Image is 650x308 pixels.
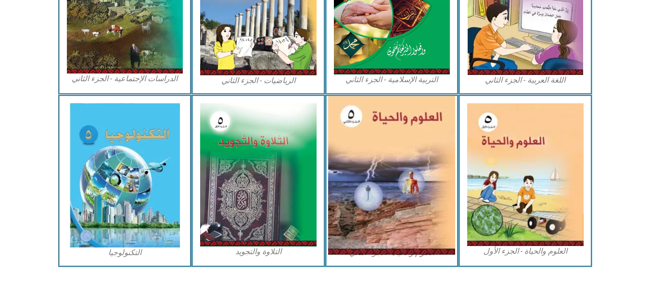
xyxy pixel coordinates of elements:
[200,246,317,257] figcaption: التلاوة والتجويد
[467,75,584,86] figcaption: اللغة العربية - الجزء الثاني
[67,247,183,258] figcaption: التكنولوجيا
[67,74,183,84] figcaption: الدراسات الإجتماعية - الجزء الثاني
[200,75,317,86] figcaption: الرياضيات - الجزء الثاني
[467,246,584,257] figcaption: العلوم والحياة - الجزء الأول
[334,74,450,85] figcaption: التربية الإسلامية - الجزء الثاني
